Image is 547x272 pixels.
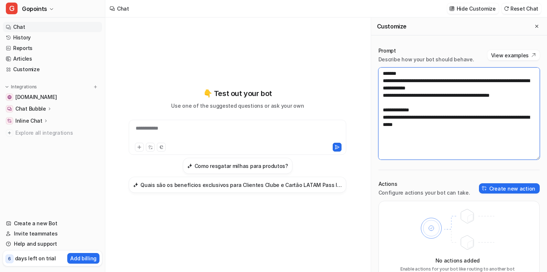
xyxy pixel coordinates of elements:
h3: Quais são os benefícios exclusivos para Clientes Clube e Cartão LATAM Pass Itaú? [140,181,342,189]
button: Add billing [67,253,99,264]
img: shopping.latampass.latam.com [7,95,12,99]
a: Create a new Bot [3,218,102,229]
p: Inline Chat [15,117,42,124]
p: 👇 Test out your bot [203,88,272,99]
img: Inline Chat [7,119,12,123]
p: No actions added [435,257,480,264]
a: Invite teammates [3,229,102,239]
a: Reports [3,43,102,53]
p: Chat Bubble [15,105,46,112]
p: Hide Customize [457,5,496,12]
button: Hide Customize [447,3,499,14]
div: Chat [117,5,129,12]
button: Integrations [3,83,39,91]
h2: Customize [377,23,407,30]
img: explore all integrations [6,129,13,137]
button: Como resgatar milhas para produtos?Como resgatar milhas para produtos? [183,158,293,174]
p: Use one of the suggested questions or ask your own [171,102,304,110]
img: reset [504,6,509,11]
img: customize [449,6,454,11]
p: Add billing [70,254,97,262]
button: View examples [487,50,540,60]
img: Chat Bubble [7,107,12,111]
button: Close flyout [532,22,541,31]
a: Help and support [3,239,102,249]
img: menu_add.svg [93,84,98,89]
span: Gopoints [22,4,47,14]
span: Explore all integrations [15,127,99,139]
img: Quais são os benefícios exclusivos para Clientes Clube e Cartão LATAM Pass Itaú? [133,182,138,188]
a: shopping.latampass.latam.com[DOMAIN_NAME] [3,92,102,102]
p: 6 [8,256,11,262]
button: Quais são os benefícios exclusivos para Clientes Clube e Cartão LATAM Pass Itaú?Quais são os bene... [129,177,346,193]
a: Customize [3,64,102,74]
p: Describe how your bot should behave. [378,56,474,63]
a: History [3,32,102,43]
img: expand menu [4,84,10,89]
img: Como resgatar milhas para produtos? [187,163,192,169]
button: Create new action [479,183,540,194]
a: Explore all integrations [3,128,102,138]
p: days left on trial [15,254,56,262]
img: create-action-icon.svg [482,186,487,191]
button: Reset Chat [502,3,541,14]
a: Chat [3,22,102,32]
p: Prompt [378,47,474,54]
span: G [6,3,18,14]
span: [DOMAIN_NAME] [15,93,57,101]
a: Articles [3,54,102,64]
p: Integrations [11,84,37,90]
h3: Como resgatar milhas para produtos? [195,162,288,170]
p: Actions [378,180,470,188]
p: Configure actions your bot can take. [378,189,470,196]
